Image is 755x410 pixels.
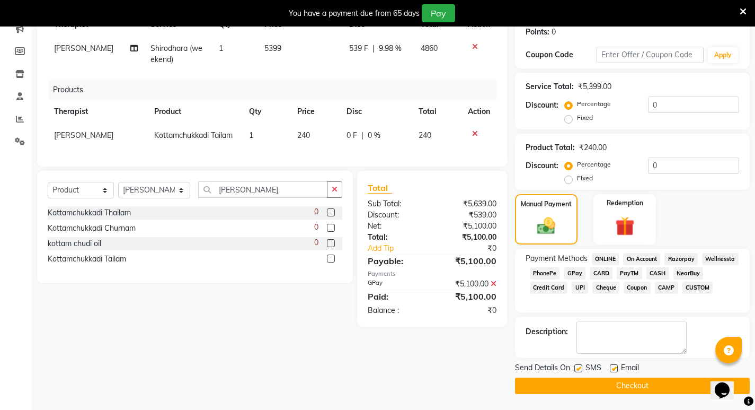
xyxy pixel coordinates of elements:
[264,43,281,53] span: 5399
[432,210,504,221] div: ₹539.00
[592,253,619,265] span: ONLINE
[360,243,444,254] a: Add Tip
[564,267,585,280] span: GPay
[432,290,504,303] div: ₹5,100.00
[49,80,504,100] div: Products
[577,160,611,169] label: Percentage
[526,326,568,337] div: Description:
[461,100,496,124] th: Action
[419,130,431,140] span: 240
[422,4,455,22] button: Pay
[48,100,148,124] th: Therapist
[624,282,651,294] span: Coupon
[531,215,561,237] img: _cash.svg
[360,278,432,290] div: GPay
[421,43,438,53] span: 4860
[432,198,504,210] div: ₹5,639.00
[379,43,402,54] span: 9.98 %
[48,254,126,265] div: Kottamchukkadi Tailam
[552,27,556,38] div: 0
[526,253,588,264] span: Payment Methods
[368,130,380,141] span: 0 %
[617,267,642,280] span: PayTM
[673,267,704,280] span: NearBuy
[291,100,340,124] th: Price
[368,182,392,194] span: Total
[579,142,607,153] div: ₹240.00
[361,130,363,141] span: |
[526,81,574,92] div: Service Total:
[607,198,643,208] label: Redemption
[198,181,327,198] input: Search or Scan
[54,130,113,140] span: [PERSON_NAME]
[708,47,738,63] button: Apply
[154,130,233,140] span: Kottamchukkadi Tailam
[360,305,432,316] div: Balance :
[526,142,575,153] div: Product Total:
[360,210,432,221] div: Discount:
[360,198,432,210] div: Sub Total:
[526,100,558,111] div: Discount:
[526,160,558,171] div: Discount:
[360,255,432,267] div: Payable:
[219,43,223,53] span: 1
[526,27,549,38] div: Points:
[297,130,310,140] span: 240
[360,290,432,303] div: Paid:
[590,267,612,280] span: CARD
[585,362,601,376] span: SMS
[702,253,739,265] span: Wellnessta
[349,43,368,54] span: 539 F
[623,253,660,265] span: On Account
[48,207,131,219] div: Kottamchukkadi Thailam
[444,243,504,254] div: ₹0
[54,43,113,53] span: [PERSON_NAME]
[572,282,588,294] span: UPI
[577,99,611,109] label: Percentage
[578,81,611,92] div: ₹5,399.00
[609,214,641,238] img: _gift.svg
[372,43,375,54] span: |
[249,130,253,140] span: 1
[360,232,432,243] div: Total:
[646,267,669,280] span: CASH
[530,282,568,294] span: Credit Card
[577,113,593,123] label: Fixed
[150,43,202,64] span: Shirodhara (weekend)
[314,222,318,233] span: 0
[521,199,572,209] label: Manual Payment
[577,173,593,183] label: Fixed
[48,223,136,234] div: Kottamchukkadi Churnam
[432,232,504,243] div: ₹5,100.00
[314,206,318,217] span: 0
[682,282,713,294] span: CUSTOM
[148,100,243,124] th: Product
[432,305,504,316] div: ₹0
[592,282,619,294] span: Cheque
[340,100,412,124] th: Disc
[515,362,570,376] span: Send Details On
[432,278,504,290] div: ₹5,100.00
[360,221,432,232] div: Net:
[368,269,496,278] div: Payments
[655,282,678,294] span: CAMP
[621,362,639,376] span: Email
[314,237,318,248] span: 0
[412,100,461,124] th: Total
[48,238,101,249] div: kottam chudi oil
[710,368,744,399] iframe: chat widget
[347,130,357,141] span: 0 F
[515,378,750,394] button: Checkout
[432,221,504,232] div: ₹5,100.00
[243,100,291,124] th: Qty
[432,255,504,267] div: ₹5,100.00
[526,49,597,60] div: Coupon Code
[530,267,560,280] span: PhonePe
[289,8,420,19] div: You have a payment due from 65 days
[664,253,698,265] span: Razorpay
[597,47,704,63] input: Enter Offer / Coupon Code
